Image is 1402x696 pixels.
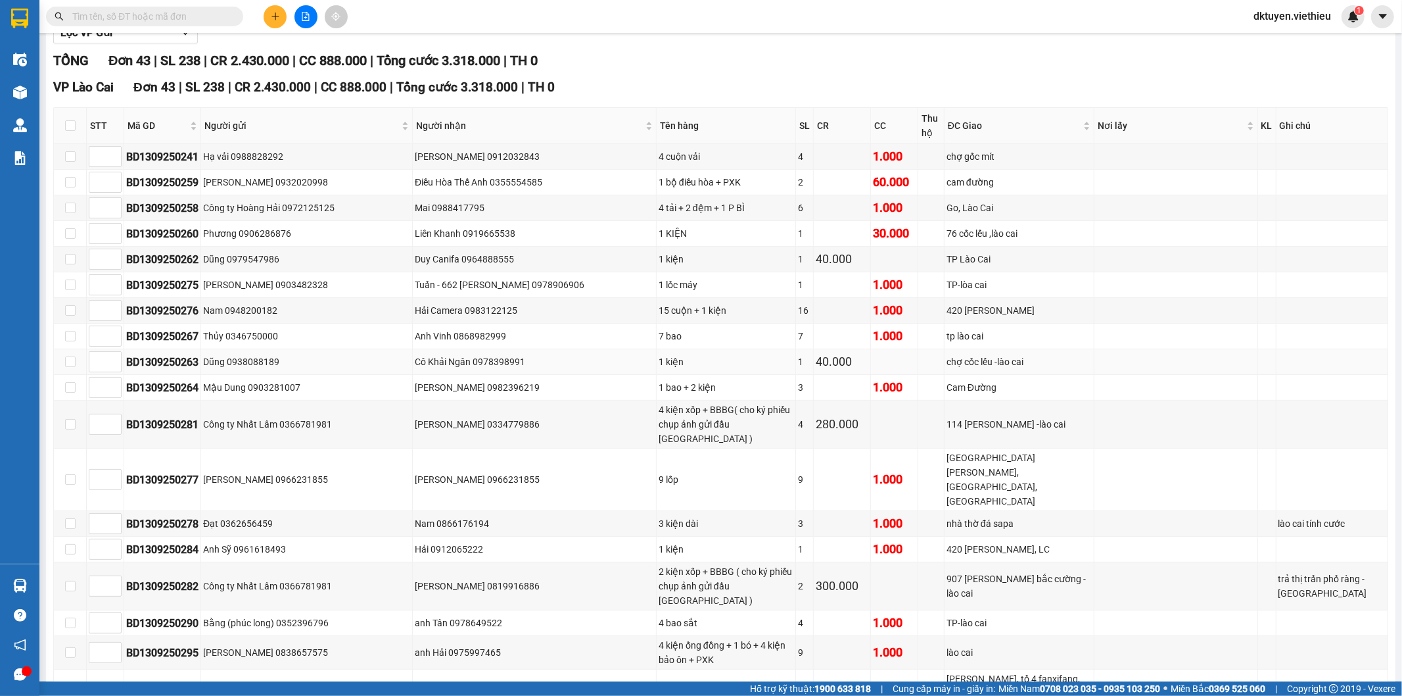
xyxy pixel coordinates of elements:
[124,324,201,349] td: BD1309250267
[873,378,916,397] div: 1.000
[53,80,114,95] span: VP Lào Cai
[798,252,811,266] div: 1
[946,451,1092,509] div: [GEOGRAPHIC_DATA][PERSON_NAME], [GEOGRAPHIC_DATA], [GEOGRAPHIC_DATA]
[203,645,410,660] div: [PERSON_NAME] 0838657575
[659,564,793,608] div: 2 kiện xốp + BBBG ( cho ký phiếu chụp ảnh gửi đầu [GEOGRAPHIC_DATA] )
[11,9,28,28] img: logo-vxr
[946,417,1092,432] div: 114 [PERSON_NAME] -lào cai
[235,80,311,95] span: CR 2.430.000
[203,516,410,531] div: Đạt 0362656459
[325,5,348,28] button: aim
[946,572,1092,601] div: 907 [PERSON_NAME] bắc cường - lào cai
[124,221,201,247] td: BD1309250260
[946,278,1092,292] div: TP-lòa cai
[659,472,793,487] div: 9 lốp
[816,353,868,371] div: 40.000
[1258,108,1276,144] th: KL
[124,375,201,401] td: BD1309250264
[1275,682,1277,696] span: |
[873,301,916,320] div: 1.000
[798,303,811,318] div: 16
[1347,11,1359,22] img: icon-new-feature
[873,173,916,191] div: 60.000
[1278,572,1386,601] div: trả thị trấn phố ràng -[GEOGRAPHIC_DATA]
[873,614,916,632] div: 1.000
[798,516,811,531] div: 3
[796,108,814,144] th: SL
[415,472,654,487] div: [PERSON_NAME] 0966231855
[659,149,793,164] div: 4 cuộn vải
[203,201,410,215] div: Công ty Hoàng Hải 0972125125
[946,542,1092,557] div: 420 [PERSON_NAME], LC
[203,278,410,292] div: [PERSON_NAME] 0903482328
[124,349,201,375] td: BD1309250263
[798,616,811,630] div: 4
[126,516,199,532] div: BD1309250278
[873,514,916,533] div: 1.000
[657,108,796,144] th: Tên hàng
[126,472,199,488] div: BD1309250277
[798,329,811,343] div: 7
[14,668,26,681] span: message
[1098,118,1244,133] span: Nơi lấy
[126,149,199,165] div: BD1309250241
[893,682,995,696] span: Cung cấp máy in - giấy in:
[124,610,201,636] td: BD1309250290
[816,577,868,595] div: 300.000
[416,118,643,133] span: Người nhận
[203,616,410,630] div: Bằng (phúc long) 0352396796
[415,303,654,318] div: Hải Camera 0983122125
[415,355,654,369] div: Cô Khải Ngân 0978398991
[798,542,811,557] div: 1
[1171,682,1265,696] span: Miền Bắc
[816,415,868,434] div: 280.000
[510,53,538,68] span: TH 0
[133,80,175,95] span: Đơn 43
[126,615,199,632] div: BD1309250290
[203,472,410,487] div: [PERSON_NAME] 0966231855
[292,53,296,68] span: |
[798,472,811,487] div: 9
[203,149,410,164] div: Hạ vải 0988828292
[415,226,654,241] div: Liên Khanh 0919665538
[415,278,654,292] div: Tuấn - 662 [PERSON_NAME] 0978906906
[873,643,916,662] div: 1.000
[946,355,1092,369] div: chợ cốc lếu -lào cai
[946,516,1092,531] div: nhà thờ đá sapa
[659,278,793,292] div: 1 lốc máy
[659,329,793,343] div: 7 bao
[946,645,1092,660] div: lào cai
[203,303,410,318] div: Nam 0948200182
[1276,108,1388,144] th: Ghi chú
[415,417,654,432] div: [PERSON_NAME] 0334779886
[873,224,916,243] div: 30.000
[124,144,201,170] td: BD1309250241
[13,53,27,66] img: warehouse-icon
[946,175,1092,189] div: cam đường
[946,226,1092,241] div: 76 cốc lếu ,lào cai
[203,355,410,369] div: Dũng 0938088189
[798,380,811,395] div: 3
[1243,8,1342,24] span: dktuyen.viethieu
[873,540,916,559] div: 1.000
[321,80,386,95] span: CC 888.000
[87,108,124,144] th: STT
[204,53,207,68] span: |
[126,416,199,433] div: BD1309250281
[124,272,201,298] td: BD1309250275
[203,329,410,343] div: Thủy 0346750000
[13,118,27,132] img: warehouse-icon
[14,639,26,651] span: notification
[124,537,201,562] td: BD1309250284
[521,80,525,95] span: |
[503,53,507,68] span: |
[1357,6,1361,15] span: 1
[124,195,201,221] td: BD1309250258
[53,53,89,68] span: TỔNG
[126,380,199,396] div: BD1309250264
[798,149,811,164] div: 4
[798,417,811,432] div: 4
[179,80,182,95] span: |
[128,118,187,133] span: Mã GD
[946,252,1092,266] div: TP Lào Cai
